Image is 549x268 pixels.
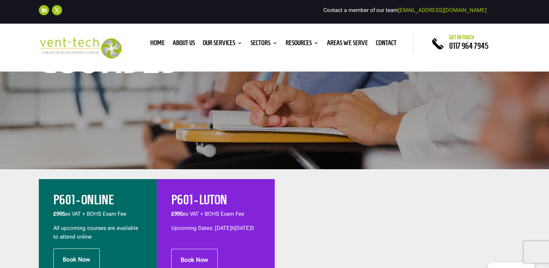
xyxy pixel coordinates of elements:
span: Contact a member of our team [323,7,487,13]
img: 2023-09-27T08_35_16.549ZVENT-TECH---Clear-background [39,37,122,59]
p: Upcoming Dates: [DATE]h[DATE]5 [171,224,260,233]
a: Home [150,40,165,48]
a: Resources [286,40,319,48]
a: Our Services [203,40,242,48]
h2: P601 - LUTON [171,194,260,210]
a: Contact [376,40,397,48]
h1: P601 Courses [39,5,260,78]
b: £995 [53,211,65,217]
a: Follow on X [52,5,62,15]
a: Sectors [250,40,278,48]
span: All upcoming courses are available to attend online [53,225,138,240]
h2: P601 - ONLINE [53,194,142,210]
a: [EMAIL_ADDRESS][DOMAIN_NAME] [398,7,487,13]
a: Follow on LinkedIn [39,5,49,15]
p: ex VAT + BOHS Exam Fee [171,210,260,224]
span: £995 [171,211,183,217]
a: About us [173,40,195,48]
a: Areas We Serve [327,40,368,48]
a: 0117 964 7945 [449,41,488,50]
span: Get in touch [449,34,474,40]
p: ex VAT + BOHS Exam Fee [53,210,142,224]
